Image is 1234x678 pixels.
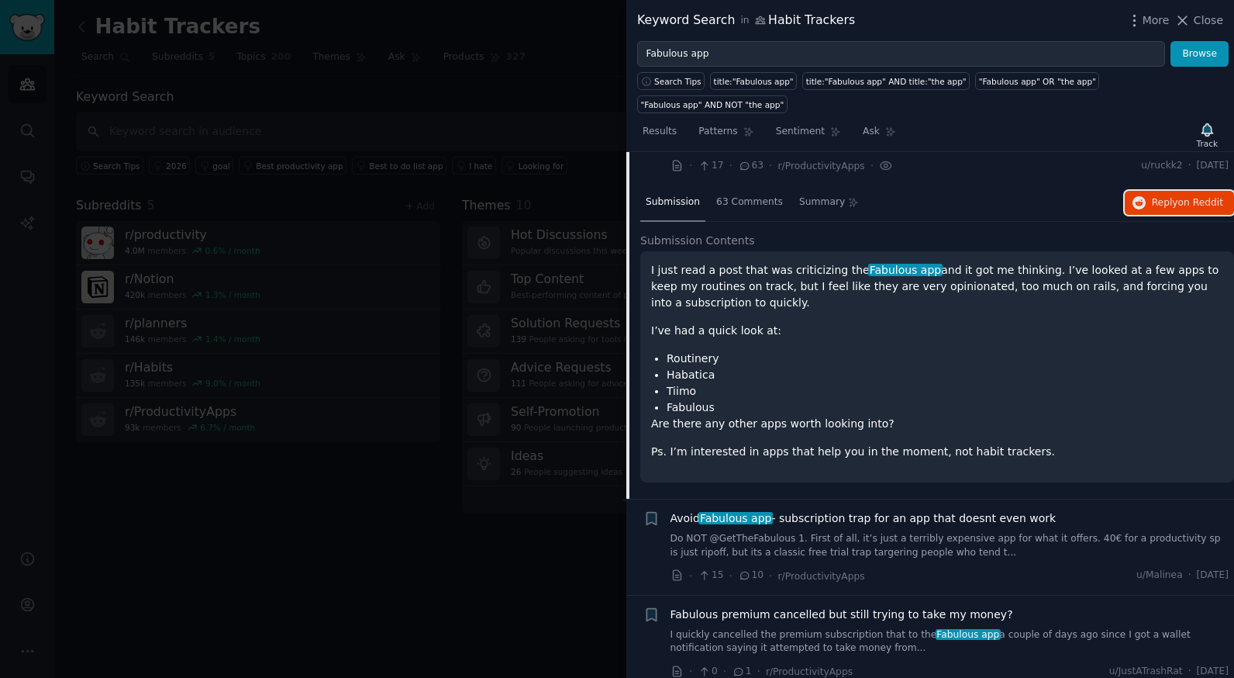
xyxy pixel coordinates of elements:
a: Patterns [693,119,759,151]
span: 63 Comments [716,195,783,209]
span: in [740,14,749,28]
span: Ask [863,125,880,139]
span: Summary [799,195,845,209]
span: · [1188,159,1191,173]
span: on Reddit [1178,197,1223,208]
span: Fabulous app [936,629,1001,640]
span: 63 [738,159,763,173]
span: Avoid - subscription trap for an app that doesnt even work [670,510,1056,527]
a: Results [637,119,682,151]
input: Try a keyword related to your business [637,41,1165,67]
span: Submission Contents [640,233,755,249]
li: Fabulous [667,400,1223,416]
span: More [1143,12,1170,29]
div: Keyword Search Habit Trackers [637,11,855,30]
span: r/ProductivityApps [766,666,853,677]
span: 17 [698,159,723,173]
span: u/ruckk2 [1141,159,1182,173]
button: Replyon Reddit [1125,191,1234,216]
p: I’ve had a quick look at: [651,323,1223,339]
p: Ps. I’m interested in apps that help you in the moment, not habit trackers. [651,444,1223,460]
span: [DATE] [1197,159,1229,173]
div: "Fabulous app" OR "the app" [979,76,1096,87]
button: Track [1191,119,1223,151]
a: title:"Fabulous app" [710,72,797,90]
span: r/ProductivityApps [778,161,865,171]
div: "Fabulous app" AND NOT "the app" [641,99,784,110]
span: [DATE] [1197,569,1229,583]
span: Results [643,125,677,139]
span: 15 [698,569,723,583]
button: More [1126,12,1170,29]
a: "Fabulous app" OR "the app" [975,72,1099,90]
span: Fabulous app [868,264,943,276]
div: Track [1197,138,1218,149]
span: Close [1194,12,1223,29]
a: I quickly cancelled the premium subscription that to theFabulous appa couple of days ago since I ... [670,628,1229,656]
a: AvoidFabulous app- subscription trap for an app that doesnt even work [670,510,1056,527]
button: Close [1174,12,1223,29]
span: · [689,568,692,584]
span: · [689,157,692,174]
a: title:"Fabulous app" AND title:"the app" [802,72,970,90]
span: Submission [646,195,700,209]
li: Routinery [667,351,1223,367]
li: Habatica [667,367,1223,383]
span: Reply [1152,196,1223,210]
span: Patterns [698,125,737,139]
span: Fabulous app [698,512,773,524]
span: · [729,568,732,584]
span: Sentiment [776,125,825,139]
li: Tiimo [667,383,1223,400]
div: title:"Fabulous app" AND title:"the app" [806,76,967,87]
a: Sentiment [770,119,846,151]
span: · [729,157,732,174]
span: · [769,157,772,174]
span: u/Malinea [1136,569,1183,583]
p: Are there any other apps worth looking into? [651,416,1223,432]
span: r/ProductivityApps [778,571,865,582]
a: Do NOT @GetTheFabulous 1. First of all, it’s just a terribly expensive app for what it offers. 40... [670,532,1229,559]
p: I just read a post that was criticizing the and it got me thinking. I’ve looked at a few apps to ... [651,262,1223,311]
a: "Fabulous app" AND NOT "the app" [637,95,788,113]
div: title:"Fabulous app" [714,76,794,87]
span: · [769,568,772,584]
a: Ask [857,119,901,151]
span: 10 [738,569,763,583]
span: Search Tips [654,76,701,87]
button: Search Tips [637,72,705,90]
span: · [870,157,874,174]
span: · [1188,569,1191,583]
button: Browse [1170,41,1229,67]
a: Fabulous premium cancelled but still trying to take my money? [670,607,1013,623]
